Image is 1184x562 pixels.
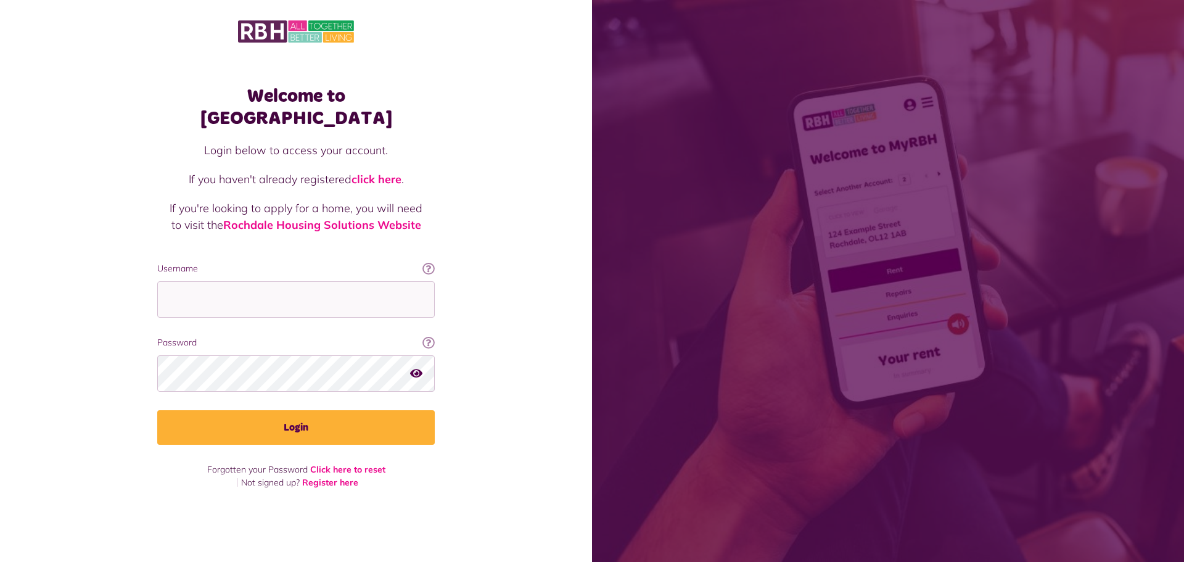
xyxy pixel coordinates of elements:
[351,172,401,186] a: click here
[310,464,385,475] a: Click here to reset
[170,142,422,159] p: Login below to access your account.
[170,200,422,233] p: If you're looking to apply for a home, you will need to visit the
[223,218,421,232] a: Rochdale Housing Solutions Website
[157,85,435,130] h1: Welcome to [GEOGRAPHIC_DATA]
[241,477,300,488] span: Not signed up?
[157,410,435,445] button: Login
[238,19,354,44] img: MyRBH
[302,477,358,488] a: Register here
[157,262,435,275] label: Username
[157,336,435,349] label: Password
[207,464,308,475] span: Forgotten your Password
[170,171,422,188] p: If you haven't already registered .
